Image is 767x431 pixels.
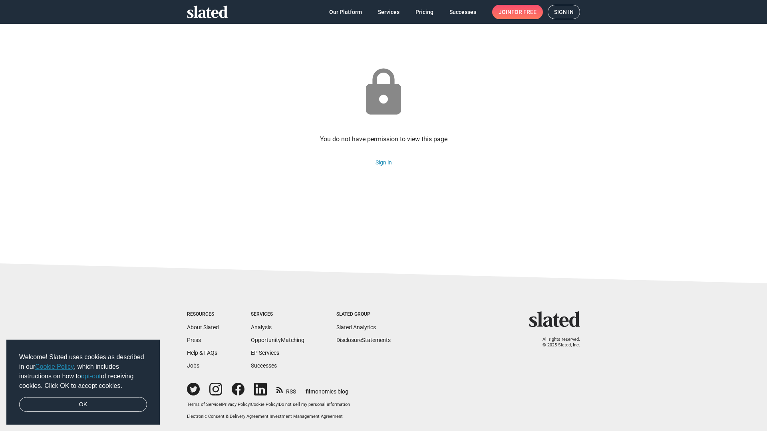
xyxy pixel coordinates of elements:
[409,5,440,19] a: Pricing
[35,363,74,370] a: Cookie Policy
[251,311,304,318] div: Services
[323,5,368,19] a: Our Platform
[336,337,391,343] a: DisclosureStatements
[378,5,399,19] span: Services
[443,5,483,19] a: Successes
[251,402,278,407] a: Cookie Policy
[554,5,574,19] span: Sign in
[306,382,348,395] a: filmonomics blog
[534,337,580,348] p: All rights reserved. © 2025 Slated, Inc.
[221,402,222,407] span: |
[329,5,362,19] span: Our Platform
[278,402,279,407] span: |
[415,5,433,19] span: Pricing
[187,362,199,369] a: Jobs
[276,383,296,395] a: RSS
[187,324,219,330] a: About Slated
[320,135,447,143] div: You do not have permission to view this page
[306,388,315,395] span: film
[251,362,277,369] a: Successes
[187,311,219,318] div: Resources
[449,5,476,19] span: Successes
[187,402,221,407] a: Terms of Service
[511,5,537,19] span: for free
[376,159,392,166] a: Sign in
[336,311,391,318] div: Slated Group
[548,5,580,19] a: Sign in
[81,373,101,380] a: opt-out
[19,352,147,391] span: Welcome! Slated uses cookies as described in our , which includes instructions on how to of recei...
[279,402,350,408] button: Do not sell my personal information
[187,350,217,356] a: Help & FAQs
[268,414,270,419] span: |
[19,397,147,412] a: dismiss cookie message
[372,5,406,19] a: Services
[187,414,268,419] a: Electronic Consent & Delivery Agreement
[222,402,250,407] a: Privacy Policy
[251,350,279,356] a: EP Services
[270,414,343,419] a: Investment Management Agreement
[499,5,537,19] span: Join
[251,337,304,343] a: OpportunityMatching
[6,340,160,425] div: cookieconsent
[357,66,410,119] mat-icon: lock
[492,5,543,19] a: Joinfor free
[251,324,272,330] a: Analysis
[187,337,201,343] a: Press
[250,402,251,407] span: |
[336,324,376,330] a: Slated Analytics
